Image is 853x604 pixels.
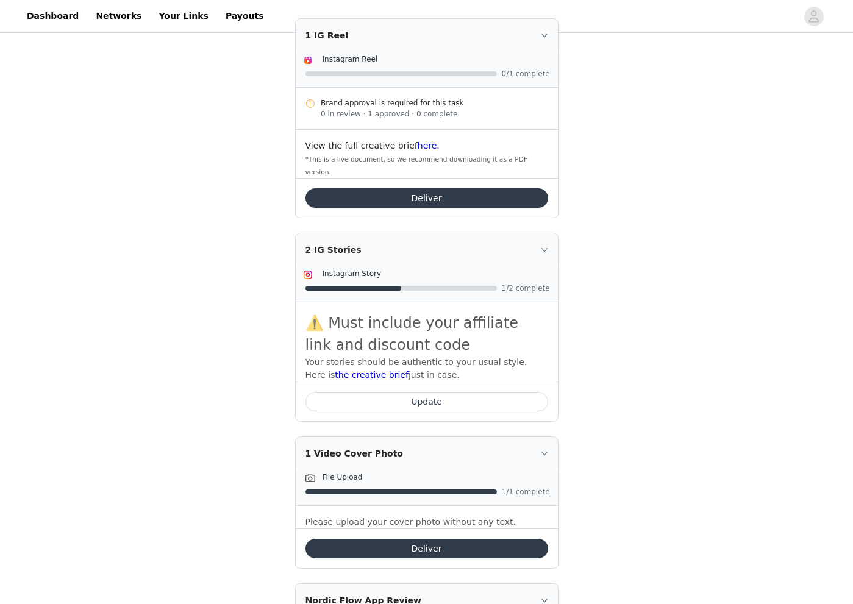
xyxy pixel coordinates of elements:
[296,233,558,266] div: icon: right2 IG Stories
[321,108,548,119] div: 0 in review · 1 approved · 0 complete
[305,140,548,152] h3: View the full creative brief .
[541,32,548,39] i: icon: right
[502,70,551,77] span: 0/1 complete
[502,285,551,292] span: 1/2 complete
[296,19,558,52] div: icon: right1 IG Reel
[541,597,548,604] i: icon: right
[321,98,548,108] div: Brand approval is required for this task
[305,188,548,208] button: Deliver
[323,55,378,63] span: Instagram Reel
[323,269,382,278] span: Instagram Story
[305,314,518,354] span: ⚠️ Must include your affiliate link and discount code
[303,270,313,280] img: Instagram Icon
[541,450,548,457] i: icon: right
[218,2,271,30] a: Payouts
[323,473,363,481] span: File Upload
[418,141,437,151] a: here
[303,55,313,65] img: Instagram Reels Icon
[305,392,548,411] button: Update
[335,370,409,380] a: the creative brief
[808,7,819,26] div: avatar
[305,356,548,382] p: Your stories should be authentic to your usual style. Here is just in case.
[296,437,558,470] div: icon: right1 Video Cover Photo
[305,539,548,558] button: Deliver
[305,155,528,176] span: *This is a live document, so we recommend downloading it as a PDF version.
[20,2,86,30] a: Dashboard
[88,2,149,30] a: Networks
[305,516,548,528] p: Please upload your cover photo without any text.
[151,2,216,30] a: Your Links
[502,488,551,496] span: 1/1 complete
[541,246,548,254] i: icon: right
